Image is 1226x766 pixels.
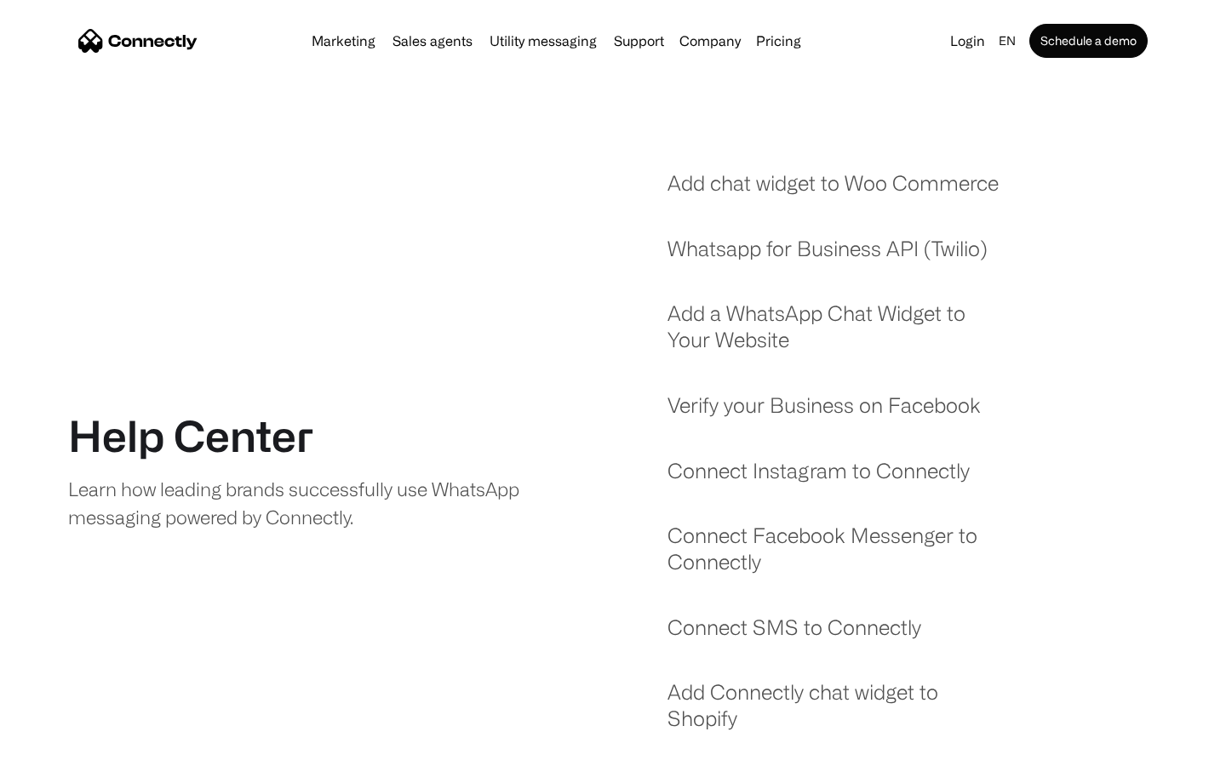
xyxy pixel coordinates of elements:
a: Add chat widget to Woo Commerce [667,170,999,214]
a: Login [943,29,992,53]
a: Utility messaging [483,34,604,48]
h1: Help Center [68,410,313,461]
div: Learn how leading brands successfully use WhatsApp messaging powered by Connectly. [68,475,534,531]
a: Schedule a demo [1029,24,1148,58]
a: home [78,28,198,54]
div: Company [679,29,741,53]
a: Whatsapp for Business API (Twilio) [667,236,988,279]
a: Connect Instagram to Connectly [667,458,970,501]
ul: Language list [34,736,102,760]
div: Company [674,29,746,53]
div: en [999,29,1016,53]
a: Sales agents [386,34,479,48]
a: Pricing [749,34,808,48]
a: Connect SMS to Connectly [667,615,921,658]
a: Verify your Business on Facebook [667,392,981,436]
a: Connect Facebook Messenger to Connectly [667,523,1011,592]
a: Support [607,34,671,48]
a: Add a WhatsApp Chat Widget to Your Website [667,300,1011,369]
aside: Language selected: English [17,735,102,760]
div: en [992,29,1026,53]
a: Add Connectly chat widget to Shopify [667,679,1011,748]
a: Marketing [305,34,382,48]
